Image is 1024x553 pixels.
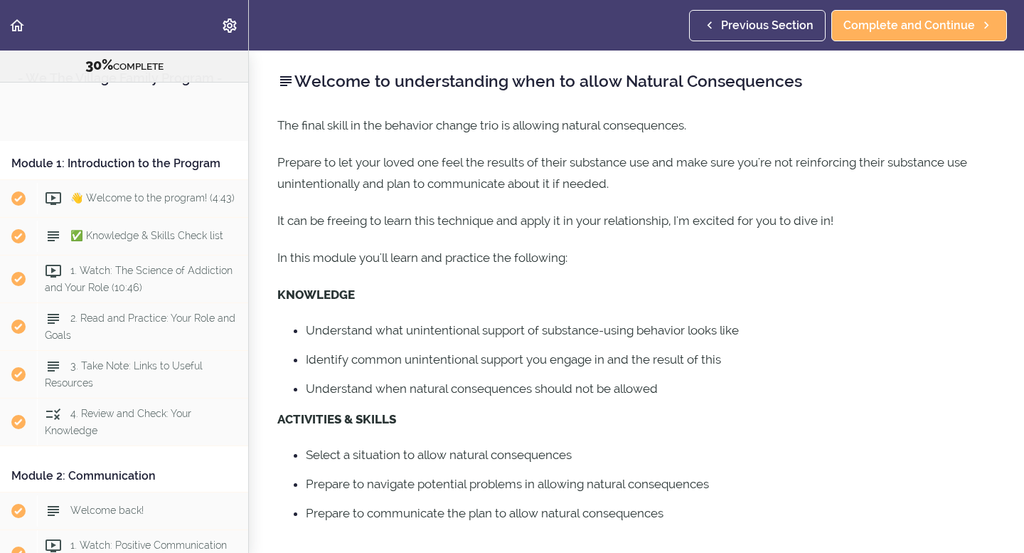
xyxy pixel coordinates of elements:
a: Complete and Continue [831,10,1007,41]
span: Complete and Continue [843,17,975,34]
span: Select a situation to allow natural consequences [306,448,572,462]
span: Welcome back! [70,505,144,516]
span: Prepare to let your loved one feel the results of their substance use and make sure you're not re... [277,155,967,191]
span: In this module you'll learn and practice the following: [277,251,567,265]
span: Previous Section [721,17,814,34]
svg: Settings Menu [221,17,238,34]
span: 3. Take Note: Links to Useful Resources [45,360,203,388]
span: Understand when natural consequences should not be allowed [306,381,658,396]
span: 1. Watch: The Science of Addiction and Your Role (10:46) [45,265,233,293]
span: Identify common unintentional support you engage in and the result of this [306,352,721,367]
span: The final skill in the behavior change trio is allowing natural consequences. [277,118,686,132]
span: Understand what unintentional support of substance-using behavior looks like [306,323,739,337]
span: 30% [85,56,113,73]
span: 👋 Welcome to the program! (4:43) [70,192,235,204]
span: Prepare to navigate potential problems in allowing natural consequences [306,477,709,491]
span: 4. Review and Check: Your Knowledge [45,408,191,436]
a: Previous Section [689,10,826,41]
strong: ACTIVITIES & SKILLS [277,412,396,426]
span: It can be freeing to learn this technique and apply it in your relationship, I'm excited for you ... [277,214,833,228]
div: COMPLETE [18,56,230,75]
span: ✅ Knowledge & Skills Check list [70,230,223,241]
strong: KNOWLEDGE [277,288,355,302]
span: Prepare to communicate the plan to allow natural consequences [306,506,663,520]
span: 2. Read and Practice: Your Role and Goals [45,312,235,340]
svg: Back to course curriculum [9,17,26,34]
h2: Welcome to understanding when to allow Natural Consequences [277,69,996,93]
